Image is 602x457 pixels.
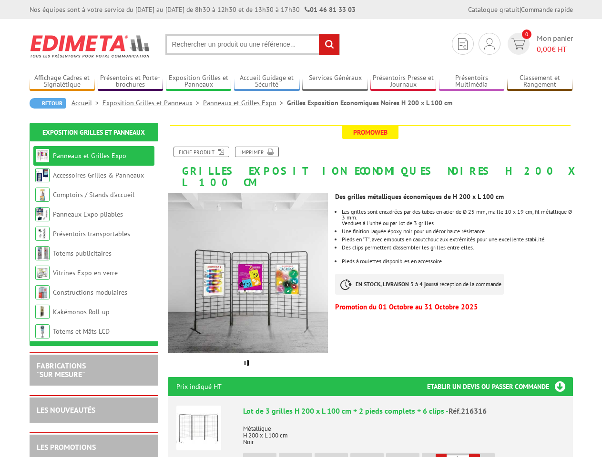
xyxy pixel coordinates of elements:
[166,74,232,89] a: Exposition Grilles et Panneaux
[35,285,50,299] img: Constructions modulaires
[53,190,134,199] a: Comptoirs / Stands d'accueil
[53,268,118,277] a: Vitrines Expo en verre
[30,5,356,14] div: Nos équipes sont à votre service du [DATE] au [DATE] de 8h30 à 12h30 et de 13h30 à 17h30
[176,377,222,396] p: Prix indiqué HT
[234,74,300,89] a: Accueil Guidage et Sécurité
[35,207,50,221] img: Panneaux Expo pliables
[370,74,436,89] a: Présentoirs Presse et Journaux
[342,209,572,220] p: Les grilles sont encadrées par des tubes en acier de Ø 25 mm, maille 10 x 19 cm, fil métallique Ø...
[235,147,279,157] a: Imprimer
[53,288,127,297] a: Constructions modulaires
[168,193,328,353] img: grilles_exposition_economiques_216316_216306_216016_216116.jpg
[342,126,398,139] span: Promoweb
[537,33,573,55] span: Mon panier
[37,405,95,415] a: LES NOUVEAUTÉS
[342,228,572,234] li: Une finition laquée époxy noir pour un décor haute résistance.
[35,305,50,319] img: Kakémonos Roll-up
[522,30,531,39] span: 0
[35,168,50,182] img: Accessoires Grilles & Panneaux
[511,39,525,50] img: devis rapide
[37,442,96,452] a: LES PROMOTIONS
[165,34,340,55] input: Rechercher un produit ou une référence...
[30,29,151,64] img: Edimeta
[356,280,436,288] strong: EN STOCK, LIVRAISON 3 à 4 jours
[98,74,163,89] a: Présentoirs et Porte-brochures
[243,406,564,417] div: Lot de 3 grilles H 200 x L 100 cm + 2 pieds complets + 6 clips -
[203,99,287,107] a: Panneaux et Grilles Expo
[342,258,572,264] li: Pieds à roulettes disponibles en accessoire
[537,44,573,55] span: € HT
[37,361,86,379] a: FABRICATIONS"Sur Mesure"
[521,5,573,14] a: Commande rapide
[319,34,339,55] input: rechercher
[243,419,564,446] p: Métallique H 200 x L 100 cm Noir
[53,308,110,316] a: Kakémonos Roll-up
[35,227,50,241] img: Présentoirs transportables
[35,266,50,280] img: Vitrines Expo en verre
[35,246,50,260] img: Totems publicitaires
[468,5,573,14] div: |
[468,5,520,14] a: Catalogue gratuit
[53,151,126,160] a: Panneaux et Grilles Expo
[439,74,505,89] a: Présentoirs Multimédia
[537,44,551,54] span: 0,00
[342,245,572,250] p: Des clips permettent d’assembler les grilles entre elles.
[287,98,452,108] li: Grilles Exposition Economiques Noires H 200 x L 100 cm
[302,74,368,89] a: Services Généraux
[30,74,95,89] a: Affichage Cadres et Signalétique
[458,38,468,50] img: devis rapide
[42,128,145,137] a: Exposition Grilles et Panneaux
[335,304,572,310] p: Promotion du 01 Octobre au 31 Octobre 2025
[427,377,573,396] h3: Etablir un devis ou passer commande
[507,74,573,89] a: Classement et Rangement
[53,327,110,336] a: Totems et Mâts LCD
[335,274,504,295] p: à réception de la commande
[102,99,203,107] a: Exposition Grilles et Panneaux
[53,249,112,258] a: Totems publicitaires
[176,406,221,450] img: Lot de 3 grilles H 200 x L 100 cm + 2 pieds complets + 6 clips
[449,406,487,416] span: Réf.216316
[342,220,572,226] p: Vendues à l'unité ou par lot de 3 grilles
[305,5,356,14] strong: 01 46 81 33 03
[53,171,144,179] a: Accessoires Grilles & Panneaux
[342,237,572,242] li: Pieds en "T", avec embouts en caoutchouc aux extrémités pour une excellente stabilité.
[30,98,66,109] a: Retour
[53,210,123,219] a: Panneaux Expo pliables
[35,324,50,338] img: Totems et Mâts LCD
[505,33,573,55] a: devis rapide 0 Mon panier 0,00€ HT
[53,229,130,238] a: Présentoirs transportables
[35,149,50,163] img: Panneaux et Grilles Expo
[71,99,102,107] a: Accueil
[35,188,50,202] img: Comptoirs / Stands d'accueil
[173,147,229,157] a: Fiche produit
[335,192,504,201] strong: Des grilles métalliques économiques de H 200 x L 100 cm
[484,38,495,50] img: devis rapide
